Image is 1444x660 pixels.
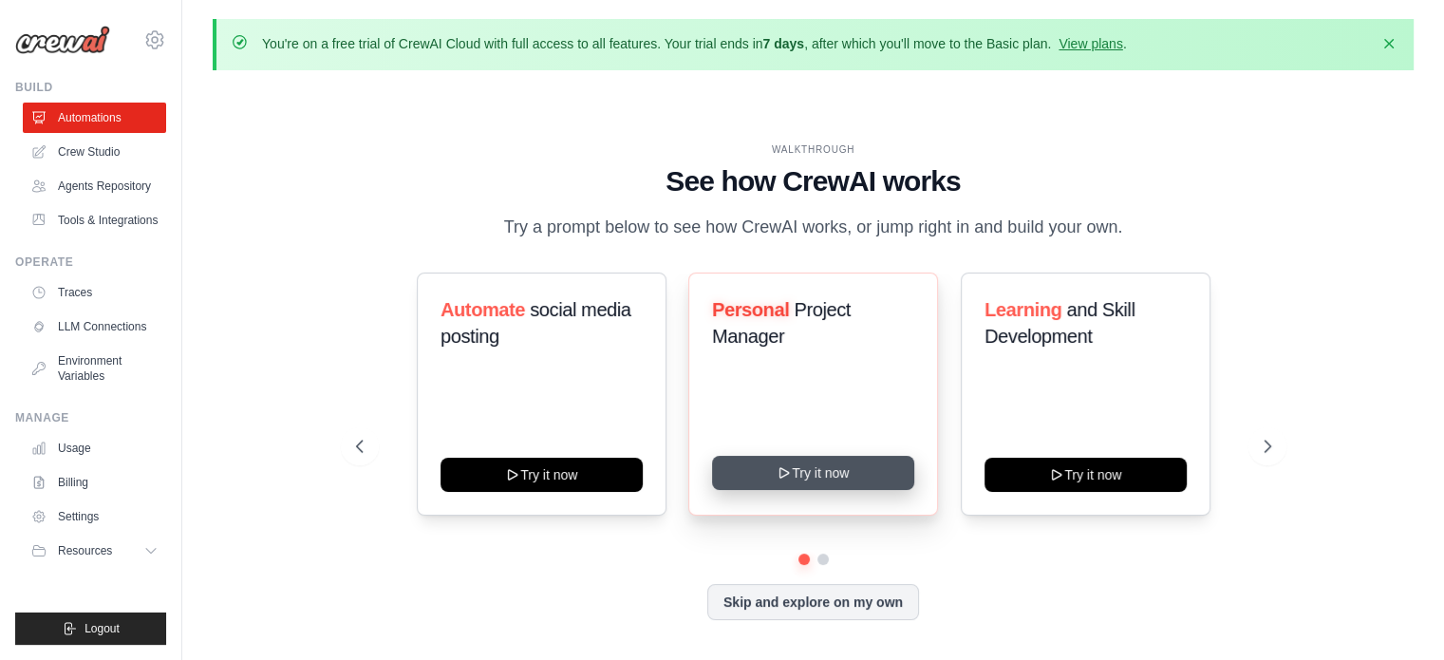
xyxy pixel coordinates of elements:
[707,584,919,620] button: Skip and explore on my own
[712,456,914,490] button: Try it now
[23,536,166,566] button: Resources
[23,137,166,167] a: Crew Studio
[58,543,112,558] span: Resources
[23,103,166,133] a: Automations
[712,299,789,320] span: Personal
[985,458,1187,492] button: Try it now
[441,458,643,492] button: Try it now
[15,613,166,645] button: Logout
[23,311,166,342] a: LLM Connections
[23,501,166,532] a: Settings
[356,164,1271,198] h1: See how CrewAI works
[1059,36,1122,51] a: View plans
[23,346,166,391] a: Environment Variables
[84,621,120,636] span: Logout
[712,299,851,347] span: Project Manager
[495,214,1133,241] p: Try a prompt below to see how CrewAI works, or jump right in and build your own.
[23,467,166,498] a: Billing
[23,433,166,463] a: Usage
[23,205,166,236] a: Tools & Integrations
[262,34,1127,53] p: You're on a free trial of CrewAI Cloud with full access to all features. Your trial ends in , aft...
[15,410,166,425] div: Manage
[441,299,631,347] span: social media posting
[15,80,166,95] div: Build
[356,142,1271,157] div: WALKTHROUGH
[23,277,166,308] a: Traces
[762,36,804,51] strong: 7 days
[985,299,1061,320] span: Learning
[985,299,1135,347] span: and Skill Development
[15,26,110,54] img: Logo
[441,299,525,320] span: Automate
[15,255,166,270] div: Operate
[1349,569,1444,660] iframe: Chat Widget
[23,171,166,201] a: Agents Repository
